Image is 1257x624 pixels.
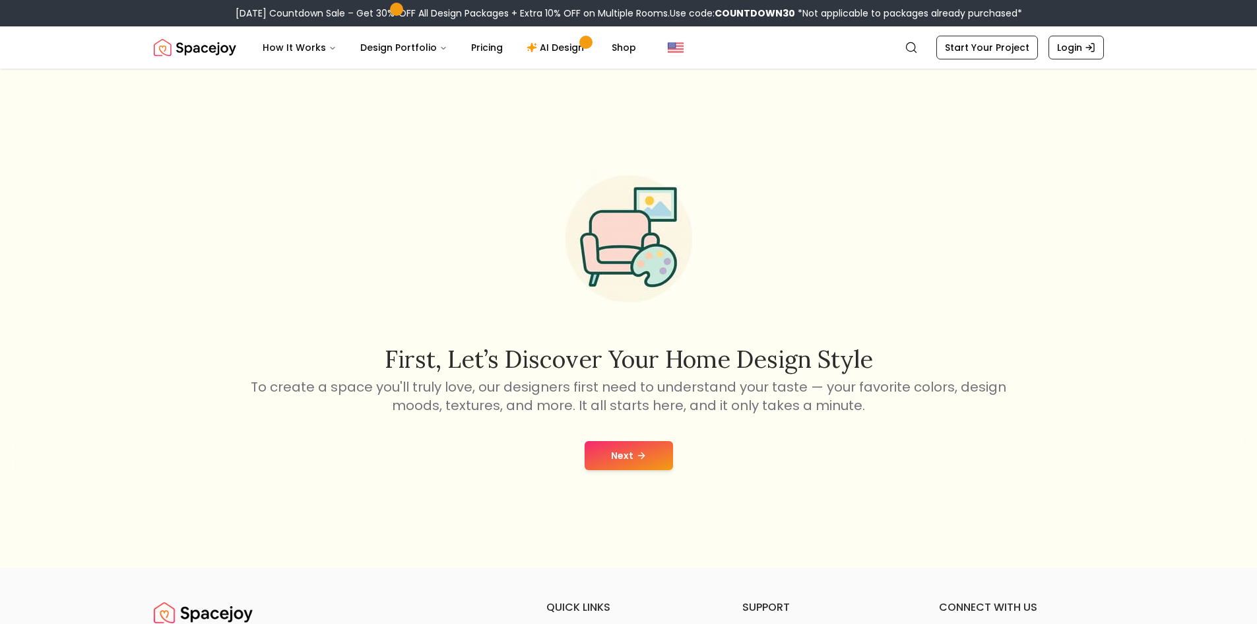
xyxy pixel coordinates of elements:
[668,40,684,55] img: United States
[546,600,711,615] h6: quick links
[601,34,647,61] a: Shop
[742,600,907,615] h6: support
[461,34,513,61] a: Pricing
[249,346,1009,372] h2: First, let’s discover your home design style
[236,7,1022,20] div: [DATE] Countdown Sale – Get 30% OFF All Design Packages + Extra 10% OFF on Multiple Rooms.
[936,36,1038,59] a: Start Your Project
[544,155,713,324] img: Start Style Quiz Illustration
[715,7,795,20] b: COUNTDOWN30
[154,26,1104,69] nav: Global
[939,600,1104,615] h6: connect with us
[252,34,647,61] nav: Main
[154,34,236,61] img: Spacejoy Logo
[585,441,673,470] button: Next
[252,34,347,61] button: How It Works
[249,378,1009,415] p: To create a space you'll truly love, our designers first need to understand your taste — your fav...
[154,34,236,61] a: Spacejoy
[516,34,598,61] a: AI Design
[1048,36,1104,59] a: Login
[350,34,458,61] button: Design Portfolio
[795,7,1022,20] span: *Not applicable to packages already purchased*
[670,7,795,20] span: Use code:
